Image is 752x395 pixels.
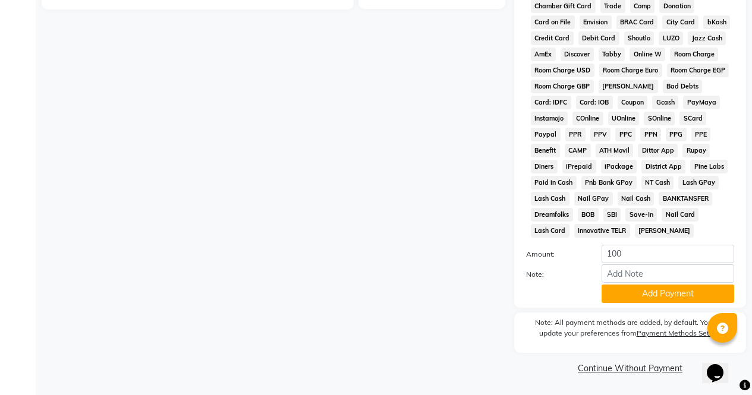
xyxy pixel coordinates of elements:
[572,112,603,125] span: COnline
[531,192,569,206] span: Lash Cash
[531,64,594,77] span: Room Charge USD
[630,48,665,61] span: Online W
[526,317,734,343] label: Note: All payment methods are added, by default. You can update your preferences from
[638,144,678,157] span: Dittor App
[562,160,596,173] span: iPrepaid
[531,15,575,29] span: Card on File
[578,31,619,45] span: Debit Card
[683,96,720,109] span: PayMaya
[531,48,556,61] span: AmEx
[531,31,574,45] span: Credit Card
[637,328,722,339] label: Payment Methods Setting
[666,128,687,141] span: PPG
[663,80,703,93] span: Bad Debts
[576,96,613,109] span: Card: IOB
[659,31,683,45] span: LUZO
[599,64,662,77] span: Room Charge Euro
[662,208,698,222] span: Nail Card
[616,15,658,29] span: BRAC Card
[602,264,734,283] input: Add Note
[590,128,611,141] span: PPV
[603,208,621,222] span: SBI
[690,160,728,173] span: Pine Labs
[574,192,613,206] span: Nail GPay
[531,96,571,109] span: Card: IDFC
[644,112,675,125] span: SOnline
[670,48,718,61] span: Room Charge
[565,128,586,141] span: PPR
[702,347,740,383] iframe: chat widget
[635,224,694,238] span: [PERSON_NAME]
[652,96,678,109] span: Gcash
[596,144,634,157] span: ATH Movil
[602,245,734,263] input: Amount
[641,160,685,173] span: District App
[517,362,744,375] a: Continue Without Payment
[618,192,655,206] span: Nail Cash
[531,208,573,222] span: Dreamfolks
[691,128,711,141] span: PPE
[615,128,635,141] span: PPC
[688,31,726,45] span: Jazz Cash
[641,176,674,189] span: NT Cash
[531,128,561,141] span: Paypal
[599,48,625,61] span: Tabby
[517,249,593,260] label: Amount:
[662,15,698,29] span: City Card
[531,224,569,238] span: Lash Card
[618,96,648,109] span: Coupon
[659,192,712,206] span: BANKTANSFER
[667,64,729,77] span: Room Charge EGP
[679,112,706,125] span: SCard
[578,208,599,222] span: BOB
[531,112,568,125] span: Instamojo
[625,208,657,222] span: Save-In
[561,48,594,61] span: Discover
[531,144,560,157] span: Benefit
[531,80,594,93] span: Room Charge GBP
[608,112,640,125] span: UOnline
[682,144,710,157] span: Rupay
[574,224,630,238] span: Innovative TELR
[703,15,730,29] span: bKash
[531,176,577,189] span: Paid in Cash
[531,160,558,173] span: Diners
[581,176,637,189] span: Pnb Bank GPay
[640,128,661,141] span: PPN
[565,144,591,157] span: CAMP
[678,176,719,189] span: Lash GPay
[624,31,655,45] span: Shoutlo
[599,80,658,93] span: [PERSON_NAME]
[602,285,734,303] button: Add Payment
[580,15,612,29] span: Envision
[601,160,637,173] span: iPackage
[517,269,593,280] label: Note:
